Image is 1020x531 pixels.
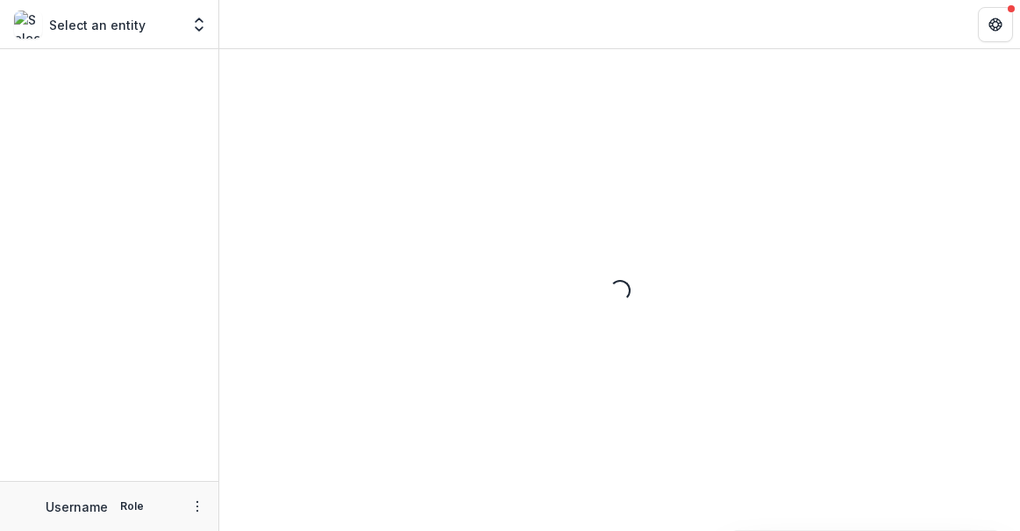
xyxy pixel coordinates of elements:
button: Open entity switcher [187,7,211,42]
img: Select an entity [14,11,42,39]
button: More [187,496,208,517]
button: Get Help [978,7,1013,42]
p: Role [115,499,149,514]
p: Username [46,498,108,516]
p: Select an entity [49,16,146,34]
